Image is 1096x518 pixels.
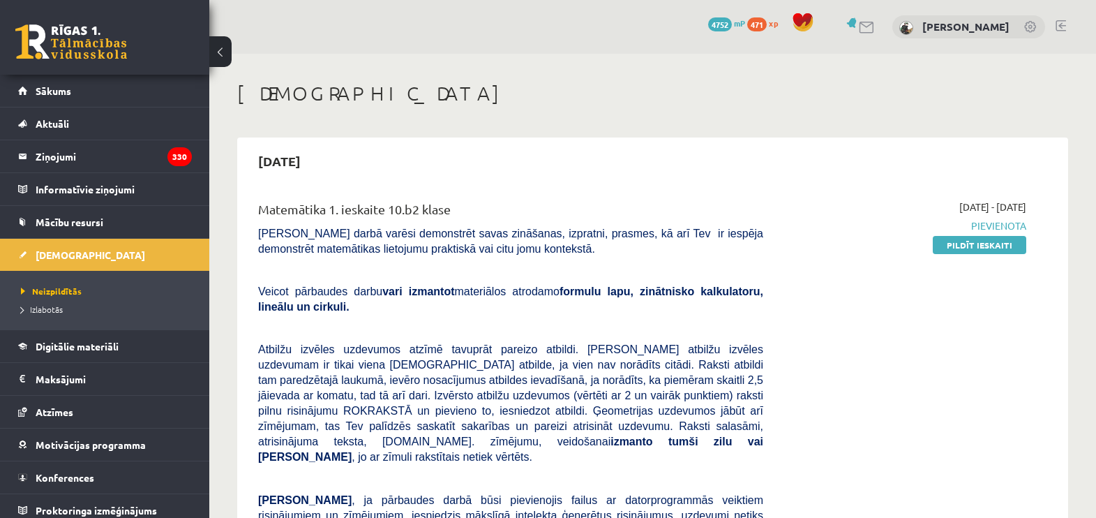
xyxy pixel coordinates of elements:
span: Pievienota [784,219,1026,233]
span: Veicot pārbaudes darbu materiālos atrodamo [258,286,763,313]
span: [PERSON_NAME] [258,494,352,506]
a: Atzīmes [18,396,192,428]
span: 4752 [708,17,732,31]
a: Ziņojumi330 [18,140,192,172]
img: Paula Lipšāne [899,21,913,35]
span: Digitālie materiāli [36,340,119,353]
a: Neizpildītās [21,285,195,297]
legend: Maksājumi [36,363,192,395]
i: 330 [167,147,192,166]
a: Informatīvie ziņojumi [18,173,192,205]
a: Digitālie materiāli [18,330,192,362]
a: Konferences [18,461,192,494]
b: formulu lapu, zinātnisko kalkulatoru, lineālu un cirkuli. [258,286,763,313]
span: Sākums [36,84,71,97]
b: izmanto [610,436,652,447]
span: Motivācijas programma [36,438,146,451]
a: Izlabotās [21,303,195,316]
span: xp [769,17,778,29]
a: Rīgas 1. Tālmācības vidusskola [15,24,127,59]
h1: [DEMOGRAPHIC_DATA] [237,82,1068,105]
legend: Ziņojumi [36,140,192,172]
span: Konferences [36,471,94,484]
span: Aktuāli [36,117,69,130]
a: [PERSON_NAME] [922,20,1009,34]
span: [PERSON_NAME] darbā varēsi demonstrēt savas zināšanas, izpratni, prasmes, kā arī Tev ir iespēja d... [258,228,763,255]
a: Aktuāli [18,108,192,140]
b: vari izmantot [382,286,454,297]
a: Motivācijas programma [18,429,192,461]
div: Matemātika 1. ieskaite 10.b2 klase [258,200,763,225]
a: [DEMOGRAPHIC_DATA] [18,239,192,271]
a: 4752 mP [708,17,745,29]
span: Atbilžu izvēles uzdevumos atzīmē tavuprāt pareizo atbildi. [PERSON_NAME] atbilžu izvēles uzdevuma... [258,343,763,463]
span: [DATE] - [DATE] [959,200,1026,214]
span: Neizpildītās [21,286,82,297]
h2: [DATE] [244,145,315,177]
a: Sākums [18,75,192,107]
a: Mācību resursi [18,206,192,238]
span: mP [734,17,745,29]
span: 471 [747,17,767,31]
a: Pildīt ieskaiti [933,236,1026,254]
span: Izlabotās [21,304,63,315]
a: Maksājumi [18,363,192,395]
span: Proktoringa izmēģinājums [36,504,157,517]
span: Atzīmes [36,406,73,418]
span: Mācību resursi [36,216,103,228]
a: 471 xp [747,17,785,29]
legend: Informatīvie ziņojumi [36,173,192,205]
span: [DEMOGRAPHIC_DATA] [36,249,145,261]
